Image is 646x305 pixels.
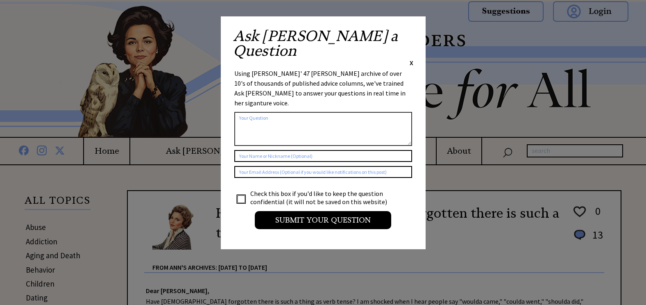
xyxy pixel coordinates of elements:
input: Your Email Address (Optional if you would like notifications on this post) [234,166,412,178]
div: Using [PERSON_NAME]' 47 [PERSON_NAME] archive of over 10's of thousands of published advice colum... [234,68,412,108]
span: X [410,59,413,67]
input: Your Name or Nickname (Optional) [234,150,412,162]
h2: Ask [PERSON_NAME] a Question [233,29,413,58]
td: Check this box if you'd like to keep the question confidential (it will not be saved on this webs... [250,189,395,206]
input: Submit your Question [255,211,391,229]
